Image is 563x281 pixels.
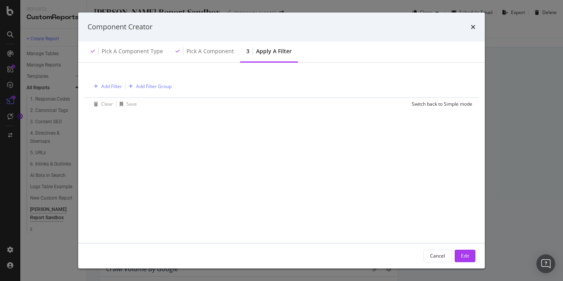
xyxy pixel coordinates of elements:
[186,47,234,55] div: Pick a Component
[409,98,472,110] button: Switch back to Simple mode
[536,254,555,273] div: Open Intercom Messenger
[126,82,172,91] button: Add Filter Group
[246,47,249,55] div: 3
[78,13,485,268] div: modal
[91,82,122,91] button: Add Filter
[423,250,452,262] button: Cancel
[117,98,137,110] button: Save
[126,101,137,107] div: Save
[430,252,445,259] div: Cancel
[101,101,113,107] div: Clear
[101,83,122,90] div: Add Filter
[461,252,469,259] div: Edit
[136,83,172,90] div: Add Filter Group
[455,250,475,262] button: Edit
[412,101,472,107] div: Switch back to Simple mode
[91,98,113,110] button: Clear
[102,47,163,55] div: Pick a Component type
[88,22,152,32] div: Component Creator
[471,22,475,32] div: times
[256,47,292,55] div: Apply a Filter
